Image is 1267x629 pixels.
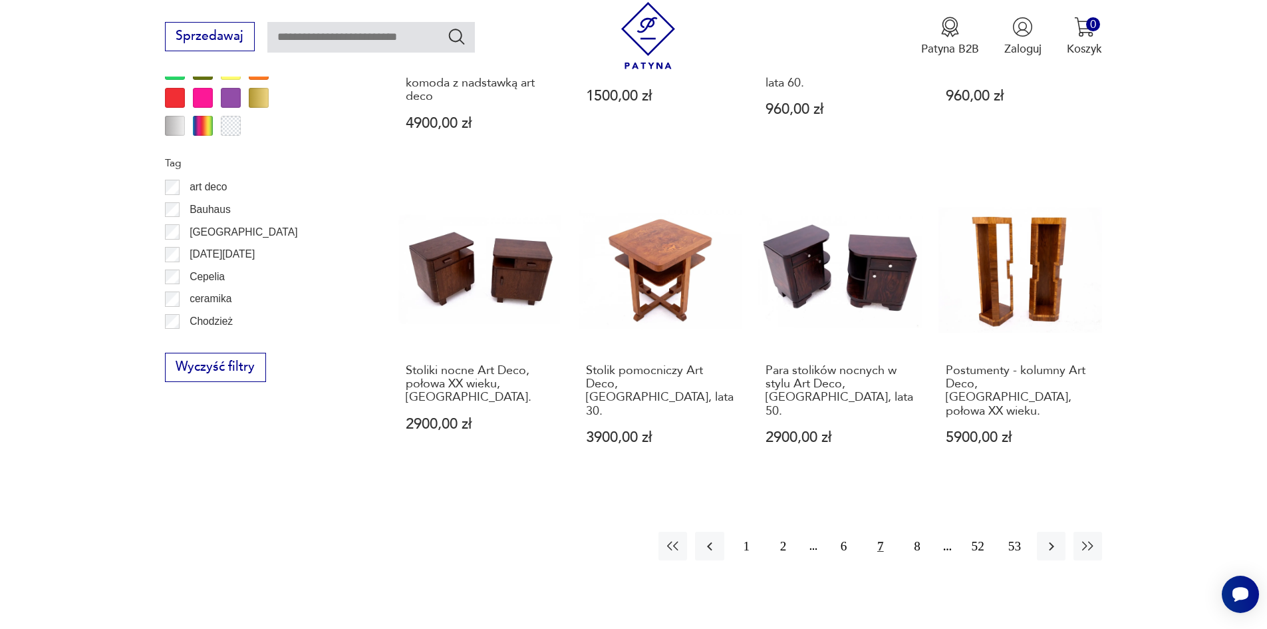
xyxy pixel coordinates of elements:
button: Zaloguj [1004,17,1042,57]
button: 6 [829,532,858,560]
h3: Stolik pomocniczy Art Deco, [GEOGRAPHIC_DATA], lata 30. [586,364,736,419]
p: 3900,00 zł [586,431,736,445]
a: Para stolików nocnych w stylu Art Deco, Polska, lata 50.Para stolików nocnych w stylu Art Deco, [... [758,187,922,476]
img: Ikona koszyka [1074,17,1095,37]
p: ceramika [190,290,231,308]
a: Stolik pomocniczy Art Deco, Polska, lata 30.Stolik pomocniczy Art Deco, [GEOGRAPHIC_DATA], lata 3... [579,187,743,476]
p: Koszyk [1067,41,1102,57]
p: 5900,00 zł [946,431,1095,445]
iframe: Smartsupp widget button [1222,576,1259,613]
p: 4900,00 zł [406,116,555,130]
p: [DATE][DATE] [190,246,255,263]
h3: Odnowiona serwantka, kredens, biblioteka, komoda z nadstawką art deco [406,49,555,104]
button: 53 [1000,532,1029,560]
button: 1 [732,532,761,560]
a: Postumenty - kolumny Art Deco, Polska, połowa XX wieku.Postumenty - kolumny Art Deco, [GEOGRAPHIC... [938,187,1103,476]
button: 52 [964,532,992,560]
p: 960,00 zł [766,103,915,116]
a: Stoliki nocne Art Deco, połowa XX wieku, Polska.Stoliki nocne Art Deco, połowa XX wieku, [GEOGRAP... [398,187,563,476]
h3: Odnowiony fotel, proj. H. Lis, lisek, typ 300-190, PRL, lata 60. [766,49,915,90]
p: 960,00 zł [946,89,1095,103]
p: art deco [190,178,227,196]
button: Wyczyść filtry [165,353,266,382]
img: Patyna - sklep z meblami i dekoracjami vintage [615,2,682,69]
button: 0Koszyk [1067,17,1102,57]
p: Chodzież [190,313,233,330]
button: Szukaj [447,27,466,46]
p: 2900,00 zł [406,417,555,431]
a: Sprzedawaj [165,32,255,43]
p: Patyna B2B [921,41,979,57]
h3: Postumenty - kolumny Art Deco, [GEOGRAPHIC_DATA], połowa XX wieku. [946,364,1095,419]
p: [GEOGRAPHIC_DATA] [190,224,297,241]
button: 7 [866,532,895,560]
img: Ikona medalu [940,17,960,37]
h3: Para stolików nocnych w stylu Art Deco, [GEOGRAPHIC_DATA], lata 50. [766,364,915,419]
p: Tag [165,154,360,172]
p: 1500,00 zł [586,89,736,103]
p: Bauhaus [190,201,231,218]
button: 8 [903,532,931,560]
p: 2900,00 zł [766,431,915,445]
p: Cepelia [190,268,225,286]
a: Ikona medaluPatyna B2B [921,17,979,57]
p: Zaloguj [1004,41,1042,57]
button: Sprzedawaj [165,22,255,51]
p: Ćmielów [190,335,229,352]
button: 2 [769,532,797,560]
div: 0 [1086,17,1100,31]
h3: Stoliki nocne Art Deco, połowa XX wieku, [GEOGRAPHIC_DATA]. [406,364,555,405]
img: Ikonka użytkownika [1012,17,1033,37]
button: Patyna B2B [921,17,979,57]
